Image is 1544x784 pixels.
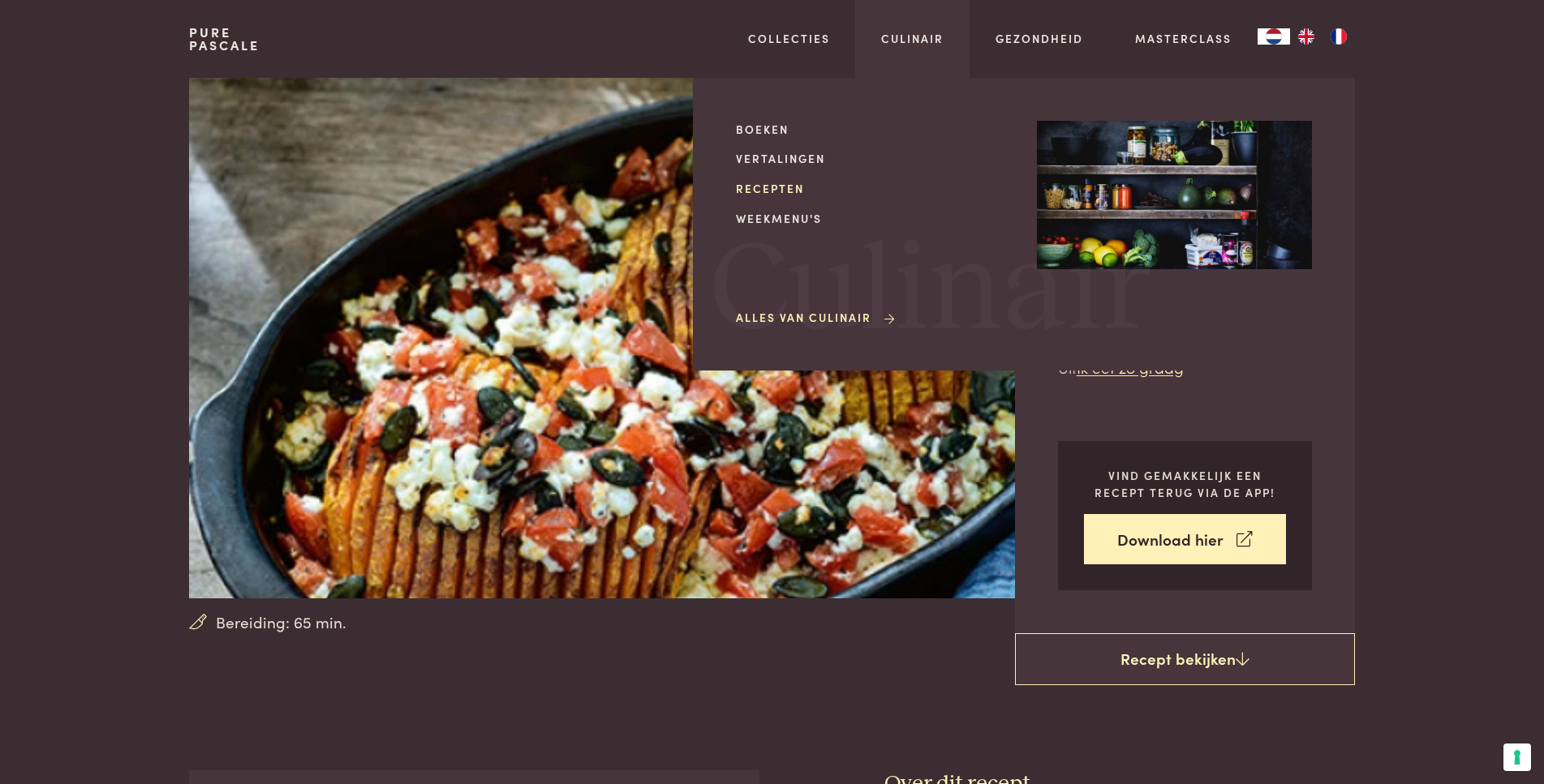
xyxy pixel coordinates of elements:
[1290,28,1323,45] a: EN
[1015,633,1355,685] a: Recept bekijken
[736,210,1011,227] a: Weekmenu's
[1077,356,1184,378] a: Ik eet zo graag
[736,121,1011,138] a: Boeken
[881,30,944,47] a: Culinair
[748,30,830,47] a: Collecties
[189,78,1056,598] img: Gegaarde pompoen in de oven met feta en tomaatjes
[1084,514,1286,565] a: Download hier
[1084,467,1286,500] p: Vind gemakkelijk een recept terug via de app!
[1135,30,1232,47] a: Masterclass
[1037,121,1312,270] img: Culinair
[710,229,1151,353] span: Culinair
[216,610,346,634] span: Bereiding: 65 min.
[736,180,1011,197] a: Recepten
[1258,28,1290,45] a: NL
[736,309,897,326] a: Alles van Culinair
[996,30,1083,47] a: Gezondheid
[736,150,1011,167] a: Vertalingen
[1503,743,1531,771] button: Uw voorkeuren voor toestemming voor trackingtechnologieën
[1290,28,1355,45] ul: Language list
[1258,28,1355,45] aside: Language selected: Nederlands
[1323,28,1355,45] a: FR
[1258,28,1290,45] div: Language
[189,26,260,52] a: PurePascale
